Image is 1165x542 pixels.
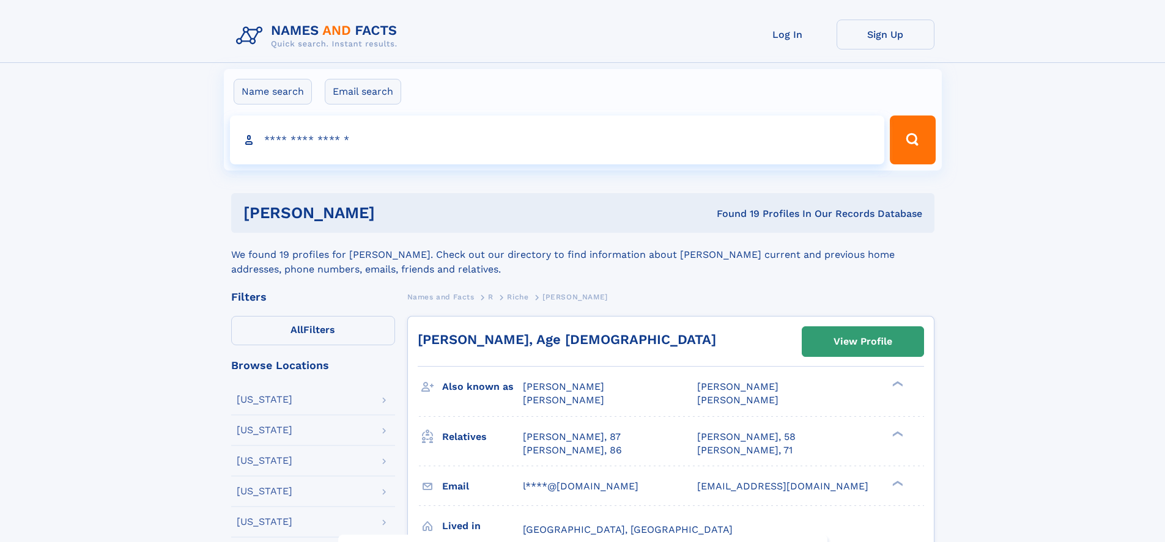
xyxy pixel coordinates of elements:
input: search input [230,115,885,164]
span: [PERSON_NAME] [523,381,604,392]
div: ❯ [889,430,904,438]
div: [US_STATE] [237,395,292,405]
img: Logo Names and Facts [231,20,407,53]
label: Filters [231,316,395,345]
div: Browse Locations [231,360,395,371]
a: View Profile [802,327,923,356]
div: ❯ [889,479,904,487]
h1: [PERSON_NAME] [243,205,546,221]
span: Riche [507,293,528,301]
a: [PERSON_NAME], 86 [523,444,622,457]
a: [PERSON_NAME], 58 [697,430,796,444]
div: [US_STATE] [237,517,292,527]
span: [PERSON_NAME] [542,293,608,301]
span: [GEOGRAPHIC_DATA], [GEOGRAPHIC_DATA] [523,524,733,535]
div: View Profile [834,328,892,356]
span: [EMAIL_ADDRESS][DOMAIN_NAME] [697,480,868,492]
span: R [488,293,494,301]
h3: Email [442,476,523,497]
a: [PERSON_NAME], 87 [523,430,621,444]
span: All [290,324,303,335]
a: [PERSON_NAME], Age [DEMOGRAPHIC_DATA] [418,332,716,347]
div: [US_STATE] [237,425,292,435]
a: R [488,289,494,304]
span: [PERSON_NAME] [697,381,779,392]
h3: Also known as [442,376,523,397]
label: Email search [325,79,401,104]
span: [PERSON_NAME] [697,394,779,406]
h3: Lived in [442,516,523,537]
div: Found 19 Profiles In Our Records Database [546,207,922,221]
div: Filters [231,291,395,302]
a: Log In [739,20,837,49]
a: Sign Up [837,20,934,49]
a: [PERSON_NAME], 71 [697,444,793,457]
div: [US_STATE] [237,456,292,466]
a: Riche [507,289,528,304]
div: [US_STATE] [237,486,292,496]
div: ❯ [889,380,904,388]
div: We found 19 profiles for [PERSON_NAME]. Check out our directory to find information about [PERSON... [231,233,934,277]
label: Name search [234,79,312,104]
span: [PERSON_NAME] [523,394,604,406]
h3: Relatives [442,427,523,447]
button: Search Button [890,115,935,164]
a: Names and Facts [407,289,475,304]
